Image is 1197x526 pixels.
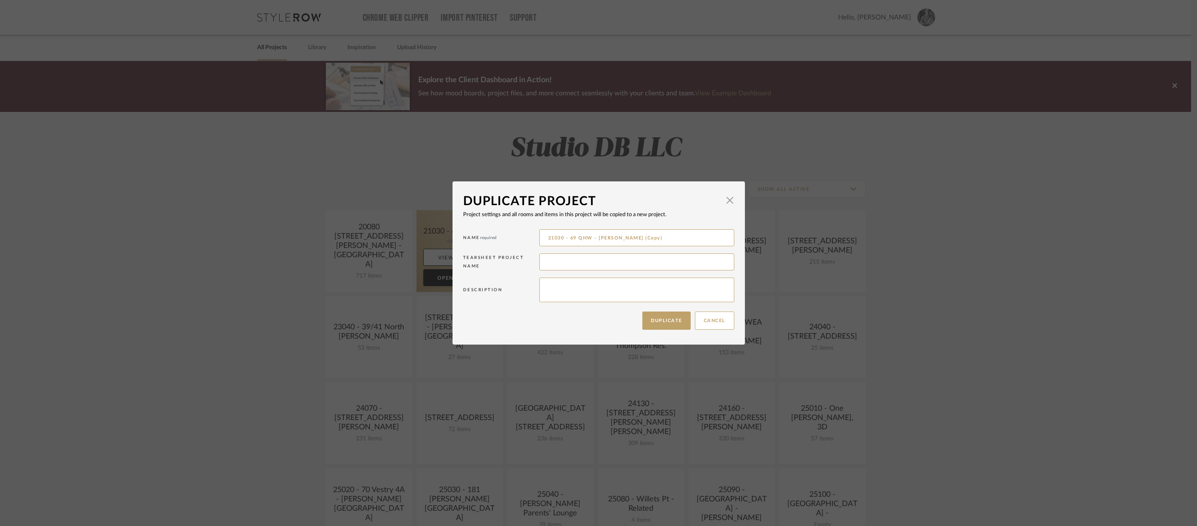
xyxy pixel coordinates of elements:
[463,212,667,217] span: Project settings and all rooms and items in this project will be copied to a new project.
[463,234,539,245] div: Name
[463,286,539,297] div: Description
[642,312,691,330] button: Duplicate
[695,312,734,330] button: Cancel
[463,253,539,273] div: Tearsheet Project Name
[463,192,722,211] div: Duplicate Project
[480,236,497,240] span: required
[722,192,739,209] button: Close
